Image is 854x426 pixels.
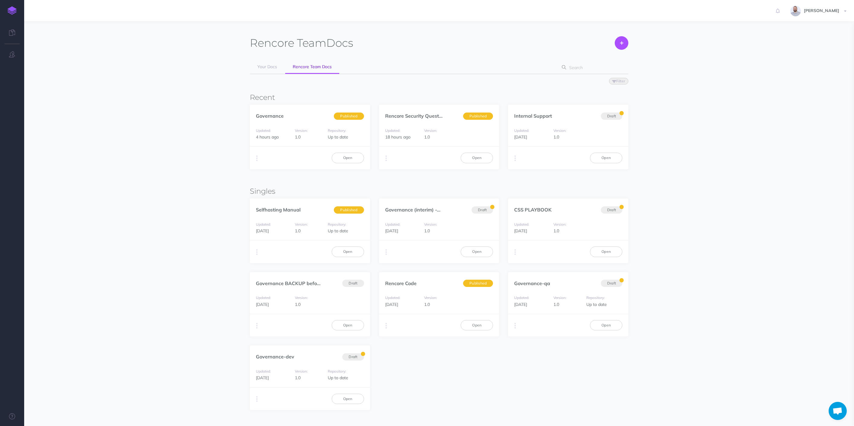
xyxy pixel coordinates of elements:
[295,369,308,374] small: Version:
[790,6,801,16] img: dqmYJ6zMSCra9RPGpxPUfVOofRKbTqLnhKYT2M4s.jpg
[424,295,437,300] small: Version:
[293,64,332,69] span: Rencore Team Docs
[829,402,847,420] div: Open chat
[332,320,364,330] a: Open
[514,134,527,140] span: [DATE]
[256,222,271,227] small: Updated:
[461,246,493,257] a: Open
[514,113,552,119] a: Internal Support
[553,295,566,300] small: Version:
[385,248,387,256] i: More actions
[256,154,258,163] i: More actions
[295,375,301,380] span: 1.0
[295,222,308,227] small: Version:
[328,222,346,227] small: Repository:
[256,369,271,374] small: Updated:
[328,375,348,380] span: Up to date
[590,246,622,257] a: Open
[295,134,301,140] span: 1.0
[295,302,301,307] span: 1.0
[514,207,552,213] a: CSS PLAYBOOK
[256,248,258,256] i: More actions
[514,128,529,133] small: Updated:
[332,394,364,404] a: Open
[385,222,400,227] small: Updated:
[250,60,285,74] a: Your Docs
[250,94,628,101] h3: Recent
[385,302,398,307] span: [DATE]
[256,280,321,286] a: Governance BACKUP befo...
[328,134,348,140] span: Up to date
[514,222,529,227] small: Updated:
[385,228,398,234] span: [DATE]
[385,280,417,286] a: Rencore Code
[256,128,271,133] small: Updated:
[250,36,353,50] h1: Docs
[332,246,364,257] a: Open
[328,369,346,374] small: Repository:
[514,228,527,234] span: [DATE]
[385,113,443,119] a: Rencore Security Quest...
[257,64,277,69] span: Your Docs
[514,154,516,163] i: More actions
[256,322,258,330] i: More actions
[609,78,628,84] button: Filter
[553,128,566,133] small: Version:
[385,128,400,133] small: Updated:
[256,134,279,140] span: 4 hours ago
[590,320,622,330] a: Open
[590,153,622,163] a: Open
[424,302,430,307] span: 1.0
[295,228,301,234] span: 1.0
[256,354,294,360] a: Governance-dev
[250,187,628,195] h3: Singles
[567,62,619,73] input: Search
[256,207,301,213] a: Selfhosting Manual
[285,60,339,74] a: Rencore Team Docs
[553,302,559,307] span: 1.0
[256,302,269,307] span: [DATE]
[424,128,437,133] small: Version:
[250,36,326,49] span: Rencore Team
[256,113,284,119] a: Governance
[514,302,527,307] span: [DATE]
[385,134,411,140] span: 18 hours ago
[385,207,440,213] a: Governance (interim) -...
[514,295,529,300] small: Updated:
[514,248,516,256] i: More actions
[514,322,516,330] i: More actions
[385,154,387,163] i: More actions
[328,128,346,133] small: Repository:
[295,295,308,300] small: Version:
[256,295,271,300] small: Updated:
[295,128,308,133] small: Version:
[256,228,269,234] span: [DATE]
[461,153,493,163] a: Open
[385,322,387,330] i: More actions
[553,134,559,140] span: 1.0
[424,134,430,140] span: 1.0
[256,395,258,403] i: More actions
[256,375,269,380] span: [DATE]
[8,6,17,15] img: logo-mark.svg
[424,228,430,234] span: 1.0
[461,320,493,330] a: Open
[586,295,605,300] small: Repository:
[514,280,550,286] a: Governance-qa
[553,228,559,234] span: 1.0
[328,228,348,234] span: Up to date
[553,222,566,227] small: Version:
[586,302,607,307] span: Up to date
[801,8,842,13] span: [PERSON_NAME]
[424,222,437,227] small: Version:
[332,153,364,163] a: Open
[385,295,400,300] small: Updated:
